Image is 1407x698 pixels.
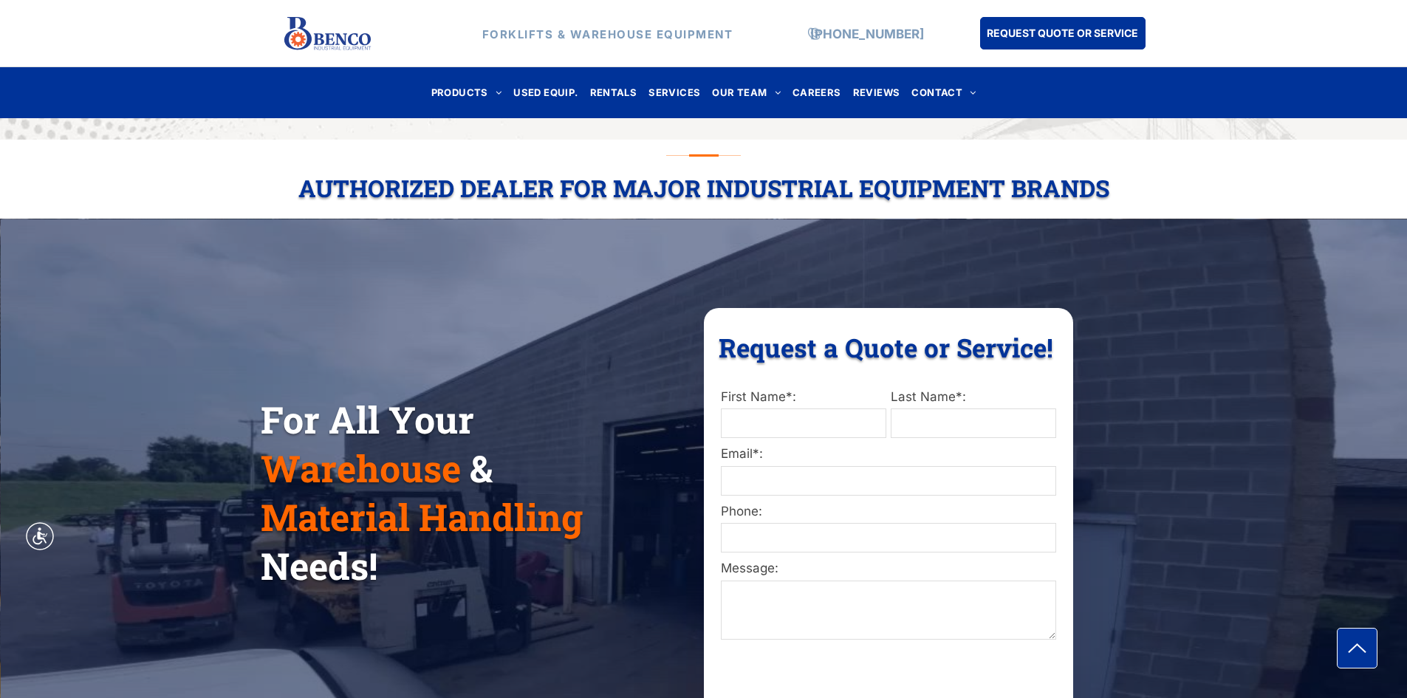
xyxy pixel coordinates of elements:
[721,502,1056,521] label: Phone:
[643,83,706,103] a: SERVICES
[906,83,982,103] a: CONTACT
[261,444,461,493] span: Warehouse
[987,19,1138,47] span: REQUEST QUOTE OR SERVICE
[721,559,1056,578] label: Message:
[891,388,1056,407] label: Last Name*:
[787,83,847,103] a: CAREERS
[261,493,583,541] span: Material Handling
[719,330,1053,364] span: Request a Quote or Service!
[261,395,474,444] span: For All Your
[584,83,643,103] a: RENTALS
[980,17,1146,49] a: REQUEST QUOTE OR SERVICE
[470,444,493,493] span: &
[482,27,733,41] strong: FORKLIFTS & WAREHOUSE EQUIPMENT
[425,83,508,103] a: PRODUCTS
[721,445,1056,464] label: Email*:
[706,83,787,103] a: OUR TEAM
[298,172,1109,204] span: Authorized Dealer For Major Industrial Equipment Brands
[847,83,906,103] a: REVIEWS
[261,541,377,590] span: Needs!
[507,83,583,103] a: USED EQUIP.
[721,388,886,407] label: First Name*:
[810,26,924,41] a: [PHONE_NUMBER]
